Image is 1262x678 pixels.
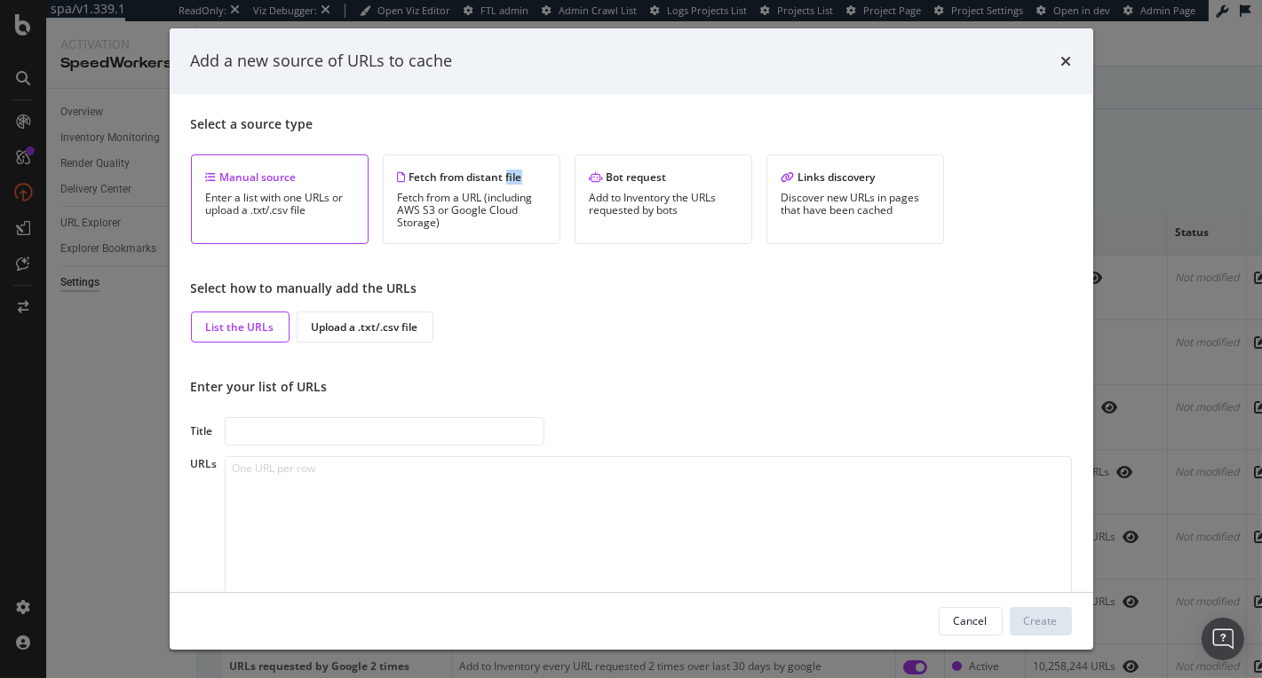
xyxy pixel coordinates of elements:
div: List the URLs [206,319,274,335]
div: Create [1024,613,1058,628]
button: Cancel [939,607,1003,635]
div: Upload a .txt/.csv file [312,319,418,335]
div: Cancel [954,613,988,628]
div: Links discovery [782,169,929,185]
div: Fetch from distant file [398,169,545,185]
div: Bot request [590,169,737,185]
div: times [1061,50,1072,73]
div: Select how to manually add the URLs [191,280,1072,297]
div: Enter your list of URLs [191,378,1072,396]
div: Fetch from a URL (including AWS S3 or Google Cloud Storage) [398,192,545,229]
div: Manual source [206,169,353,185]
div: Select a source type [191,115,1072,133]
div: modal [170,28,1093,650]
div: Enter a list with one URLs or upload a .txt/.csv file [206,192,353,217]
div: Add to Inventory the URLs requested by bots [590,192,737,217]
div: Title [191,423,218,438]
div: URLs [191,456,218,654]
div: Open Intercom Messenger [1202,618,1244,660]
button: Create [1010,607,1072,635]
div: Add a new source of URLs to cache [191,50,453,73]
div: Discover new URLs in pages that have been cached [782,192,929,217]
